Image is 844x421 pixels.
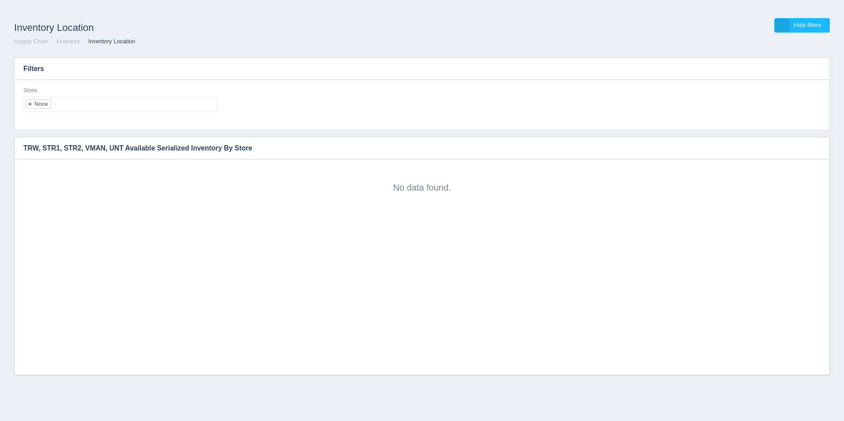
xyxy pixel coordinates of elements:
[14,18,422,38] h1: Inventory Location
[23,86,37,95] label: Store
[15,58,829,80] h3: Filters
[57,38,80,45] a: Inventory
[15,137,816,159] h3: TRW, STR1, STR2, VMAN, UNT Available Serialized Inventory By Store
[23,168,821,194] div: No data found.
[794,22,821,28] span: Hide filters
[774,18,830,33] a: Hide filters
[34,101,48,107] div: None
[14,38,48,45] a: Supply Chain
[82,38,135,46] li: Inventory Location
